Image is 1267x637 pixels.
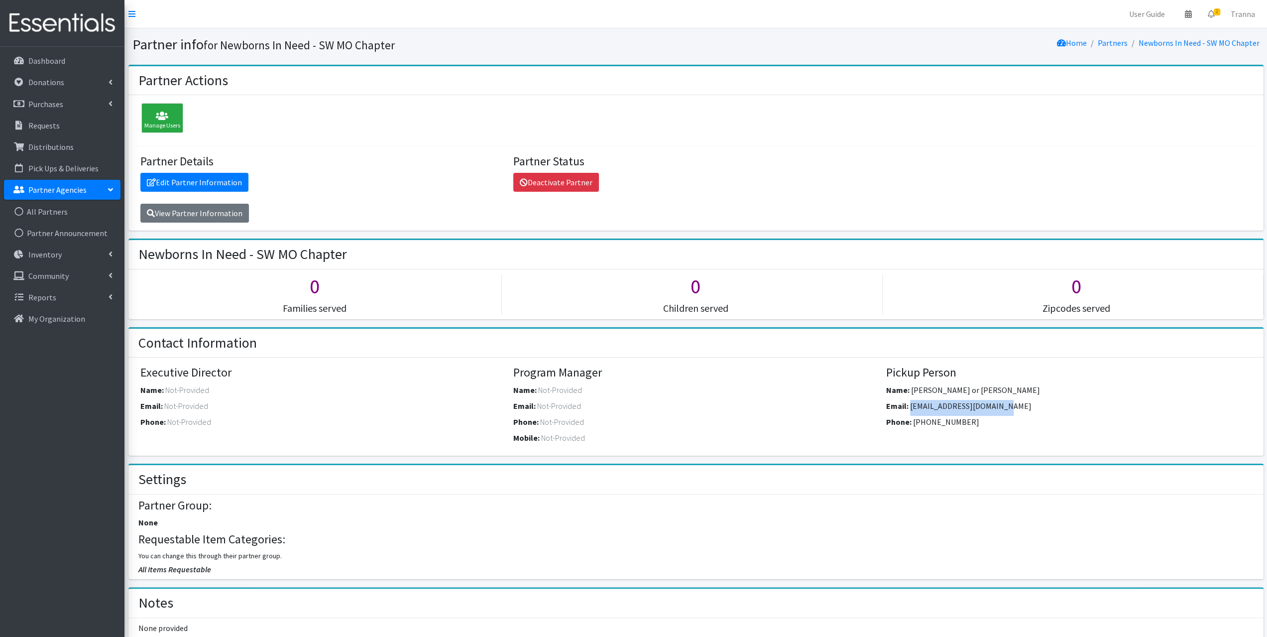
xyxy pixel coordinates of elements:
a: Inventory [4,245,120,264]
a: View Partner Information [140,204,249,223]
p: Dashboard [28,56,65,66]
p: Requests [28,121,60,130]
a: My Organization [4,309,120,329]
span: All Items Requestable [138,564,211,574]
label: Email: [886,400,909,412]
h4: Program Manager [513,366,879,380]
a: Edit Partner Information [140,173,248,192]
p: Distributions [28,142,74,152]
h5: Children served [509,302,882,314]
p: You can change this through their partner group. [138,551,1253,561]
img: HumanEssentials [4,6,120,40]
p: Community [28,271,69,281]
span: [PHONE_NUMBER] [913,417,979,427]
h4: Partner Details [140,154,506,169]
h1: Partner info [132,36,692,53]
h5: Zipcodes served [890,302,1263,314]
span: Not-Provided [167,417,211,427]
a: Tranna [1223,4,1263,24]
a: Purchases [4,94,120,114]
a: Requests [4,116,120,135]
h2: Partner Actions [138,72,228,89]
span: [PERSON_NAME] or [PERSON_NAME] [911,385,1040,395]
a: Newborns In Need - SW MO Chapter [1139,38,1260,48]
label: Phone: [513,416,539,428]
p: None provided [138,622,1253,634]
a: Community [4,266,120,286]
span: [EMAIL_ADDRESS][DOMAIN_NAME] [910,401,1032,411]
h4: Partner Status [513,154,879,169]
p: Reports [28,292,56,302]
h4: Partner Group: [138,499,1253,513]
label: Name: [140,384,164,396]
label: Email: [513,400,536,412]
a: Deactivate Partner [513,173,599,192]
h2: Newborns In Need - SW MO Chapter [138,246,347,263]
h4: Executive Director [140,366,506,380]
a: Dashboard [4,51,120,71]
a: All Partners [4,202,120,222]
span: Not-Provided [538,385,582,395]
a: Partners [1098,38,1128,48]
a: Distributions [4,137,120,157]
p: Inventory [28,250,62,259]
h1: 0 [509,274,882,298]
label: None [138,516,158,528]
a: User Guide [1121,4,1173,24]
a: Pick Ups & Deliveries [4,158,120,178]
p: My Organization [28,314,85,324]
h5: Families served [128,302,501,314]
label: Phone: [886,416,912,428]
a: Donations [4,72,120,92]
label: Phone: [140,416,166,428]
span: 2 [1214,8,1220,15]
span: Not-Provided [540,417,584,427]
a: Manage Users [136,115,183,125]
a: Partner Announcement [4,223,120,243]
a: Home [1057,38,1087,48]
span: Not-Provided [537,401,581,411]
p: Partner Agencies [28,185,87,195]
label: Name: [513,384,537,396]
label: Name: [886,384,910,396]
h1: 0 [128,274,501,298]
small: for Newborns In Need - SW MO Chapter [204,38,395,52]
h2: Contact Information [138,335,257,352]
a: Partner Agencies [4,180,120,200]
p: Donations [28,77,64,87]
p: Pick Ups & Deliveries [28,163,99,173]
a: 2 [1200,4,1223,24]
h4: Pickup Person [886,366,1252,380]
h2: Settings [138,471,186,488]
h4: Requestable Item Categories: [138,532,1253,547]
label: Mobile: [513,432,540,444]
span: Not-Provided [541,433,585,443]
label: Email: [140,400,163,412]
p: Purchases [28,99,63,109]
div: Manage Users [141,103,183,133]
a: Reports [4,287,120,307]
span: Not-Provided [164,401,208,411]
h1: 0 [890,274,1263,298]
h2: Notes [138,595,173,612]
span: Not-Provided [165,385,209,395]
